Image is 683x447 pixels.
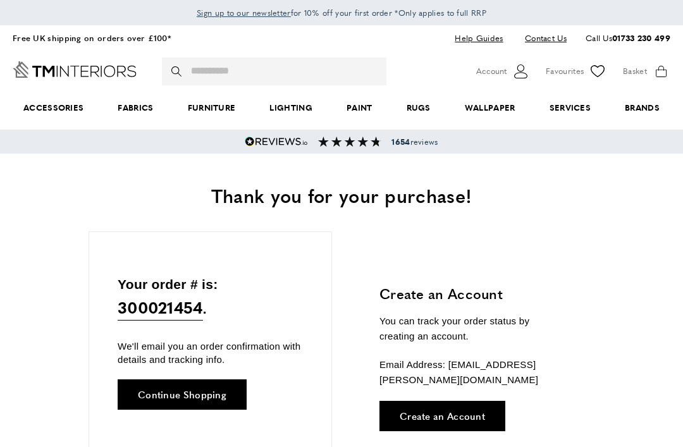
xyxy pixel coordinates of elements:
[379,357,566,388] p: Email Address: [EMAIL_ADDRESS][PERSON_NAME][DOMAIN_NAME]
[197,6,291,19] a: Sign up to our newsletter
[118,295,203,321] span: 300021454
[13,61,137,78] a: Go to Home page
[612,32,670,44] a: 01733 230 499
[101,89,170,127] a: Fabrics
[515,30,567,47] a: Contact Us
[118,274,303,321] p: Your order # is: .
[171,58,184,85] button: Search
[476,62,530,81] button: Customer Account
[318,137,381,147] img: Reviews section
[329,89,390,127] a: Paint
[197,7,291,18] span: Sign up to our newsletter
[448,89,532,127] a: Wallpaper
[379,314,566,344] p: You can track your order status by creating an account.
[118,379,247,410] a: Continue Shopping
[6,89,101,127] span: Accessories
[400,411,485,420] span: Create an Account
[211,181,472,209] span: Thank you for your purchase!
[245,137,308,147] img: Reviews.io 5 stars
[532,89,608,127] a: Services
[252,89,329,127] a: Lighting
[197,7,486,18] span: for 10% off your first order *Only applies to full RRP
[379,401,505,431] a: Create an Account
[445,30,512,47] a: Help Guides
[379,284,566,303] h3: Create an Account
[391,137,438,147] span: reviews
[171,89,253,127] a: Furniture
[138,389,226,399] span: Continue Shopping
[391,136,410,147] strong: 1654
[13,32,171,44] a: Free UK shipping on orders over £100*
[608,89,677,127] a: Brands
[390,89,448,127] a: Rugs
[476,64,507,78] span: Account
[118,340,303,366] p: We'll email you an order confirmation with details and tracking info.
[586,32,670,45] p: Call Us
[546,64,584,78] span: Favourites
[546,62,607,81] a: Favourites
